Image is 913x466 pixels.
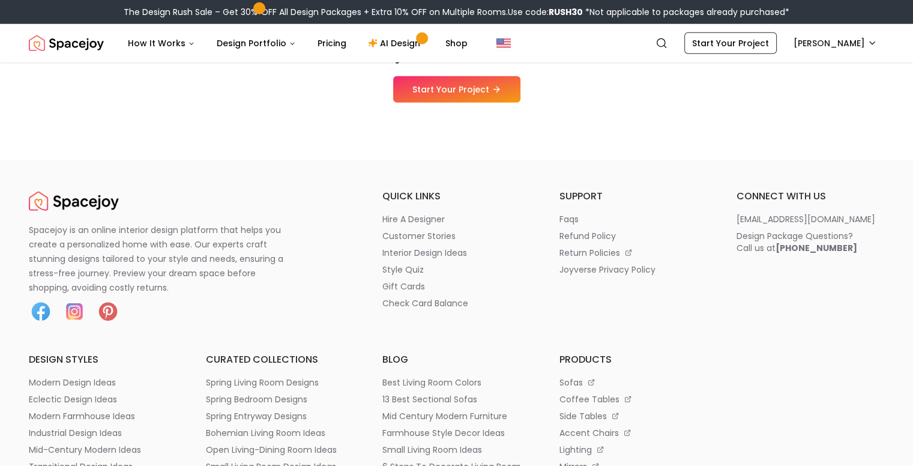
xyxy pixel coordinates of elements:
[382,264,424,276] p: style quiz
[206,410,307,422] p: spring entryway designs
[684,32,777,54] a: Start Your Project
[29,444,141,456] p: mid-century modern ideas
[206,444,337,456] p: open living-dining room ideas
[559,427,708,439] a: accent chairs
[29,427,177,439] a: industrial design ideas
[29,189,119,213] img: Spacejoy Logo
[29,410,177,422] a: modern farmhouse ideas
[358,31,433,55] a: AI Design
[559,264,655,276] p: joyverse privacy policy
[559,247,708,259] a: return policies
[382,444,531,456] a: small living room ideas
[206,444,354,456] a: open living-dining room ideas
[29,444,177,456] a: mid-century modern ideas
[206,427,354,439] a: bohemian living room ideas
[559,377,708,389] a: sofas
[736,213,884,225] a: [EMAIL_ADDRESS][DOMAIN_NAME]
[382,280,425,292] p: gift cards
[382,410,531,422] a: mid century modern furniture
[29,31,104,55] img: Spacejoy Logo
[382,213,445,225] p: hire a designer
[29,353,177,367] h6: design styles
[559,393,619,405] p: coffee tables
[382,393,477,405] p: 13 best sectional sofas
[559,444,708,456] a: lighting
[508,6,583,18] span: Use code:
[382,247,467,259] p: interior design ideas
[206,377,354,389] a: spring living room designs
[559,247,620,259] p: return policies
[559,444,592,456] p: lighting
[206,393,307,405] p: spring bedroom designs
[559,410,607,422] p: side tables
[382,297,531,309] a: check card balance
[382,427,505,439] p: farmhouse style decor ideas
[29,410,135,422] p: modern farmhouse ideas
[559,213,708,225] a: faqs
[382,353,531,367] h6: blog
[206,410,354,422] a: spring entryway designs
[29,31,104,55] a: Spacejoy
[496,36,511,50] img: United States
[559,189,708,204] h6: support
[206,427,325,439] p: bohemian living room ideas
[382,297,468,309] p: check card balance
[382,280,531,292] a: gift cards
[559,353,708,367] h6: products
[559,410,708,422] a: side tables
[583,6,789,18] span: *Not applicable to packages already purchased*
[124,6,789,18] div: The Design Rush Sale – Get 30% OFF All Design Packages + Extra 10% OFF on Multiple Rooms.
[382,427,531,439] a: farmhouse style decor ideas
[118,31,205,55] button: How It Works
[559,377,583,389] p: sofas
[29,189,119,213] a: Spacejoy
[62,300,86,324] img: Instagram icon
[736,189,884,204] h6: connect with us
[382,230,456,242] p: customer stories
[736,230,884,254] a: Design Package Questions?Call us at[PHONE_NUMBER]
[549,6,583,18] b: RUSH30
[382,189,531,204] h6: quick links
[206,377,319,389] p: spring living room designs
[559,213,579,225] p: faqs
[736,213,875,225] p: [EMAIL_ADDRESS][DOMAIN_NAME]
[308,31,356,55] a: Pricing
[559,230,708,242] a: refund policy
[775,242,857,254] b: [PHONE_NUMBER]
[382,213,531,225] a: hire a designer
[29,393,177,405] a: eclectic design ideas
[559,264,708,276] a: joyverse privacy policy
[96,300,120,324] img: Pinterest icon
[29,300,53,324] img: Facebook icon
[29,24,884,62] nav: Global
[29,223,298,295] p: Spacejoy is an online interior design platform that helps you create a personalized home with eas...
[559,230,616,242] p: refund policy
[736,230,857,254] div: Design Package Questions? Call us at
[382,410,507,422] p: mid century modern furniture
[382,444,482,456] p: small living room ideas
[207,31,306,55] button: Design Portfolio
[382,264,531,276] a: style quiz
[118,31,477,55] nav: Main
[393,76,520,103] a: Start Your Project
[382,247,531,259] a: interior design ideas
[382,377,481,389] p: best living room colors
[436,31,477,55] a: Shop
[559,393,708,405] a: coffee tables
[29,377,116,389] p: modern design ideas
[382,230,531,242] a: customer stories
[29,393,117,405] p: eclectic design ideas
[29,377,177,389] a: modern design ideas
[382,393,531,405] a: 13 best sectional sofas
[29,427,122,439] p: industrial design ideas
[206,393,354,405] a: spring bedroom designs
[786,32,884,54] button: [PERSON_NAME]
[559,427,619,439] p: accent chairs
[382,377,531,389] a: best living room colors
[206,353,354,367] h6: curated collections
